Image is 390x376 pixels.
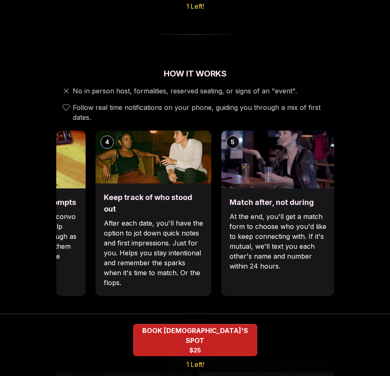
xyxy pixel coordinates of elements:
h3: Match after, not during [230,197,329,208]
p: After each date, you'll have the option to jot down quick notes and first impressions. Just for y... [104,218,203,288]
h3: Keep track of who stood out [104,192,203,215]
span: 1 Left! [186,359,204,369]
button: BOOK QUEER WOMEN'S SPOT - 1 Left! [133,324,257,356]
span: $25 [189,346,201,355]
img: Keep track of who stood out [96,131,211,183]
p: At the end, you'll get a match form to choose who you'd like to keep connecting with. If it's mut... [230,212,329,271]
span: BOOK [DEMOGRAPHIC_DATA]'S SPOT [133,326,257,345]
span: Follow real time notifications on your phone, guiding you through a mix of first dates. [73,102,331,122]
h2: How It Works [56,68,334,79]
div: 4 [100,136,114,149]
img: Match after, not during [221,131,337,188]
span: 1 Left! [186,1,204,11]
div: 5 [226,136,239,149]
span: No in person host, formalities, reserved seating, or signs of an "event". [73,86,297,96]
